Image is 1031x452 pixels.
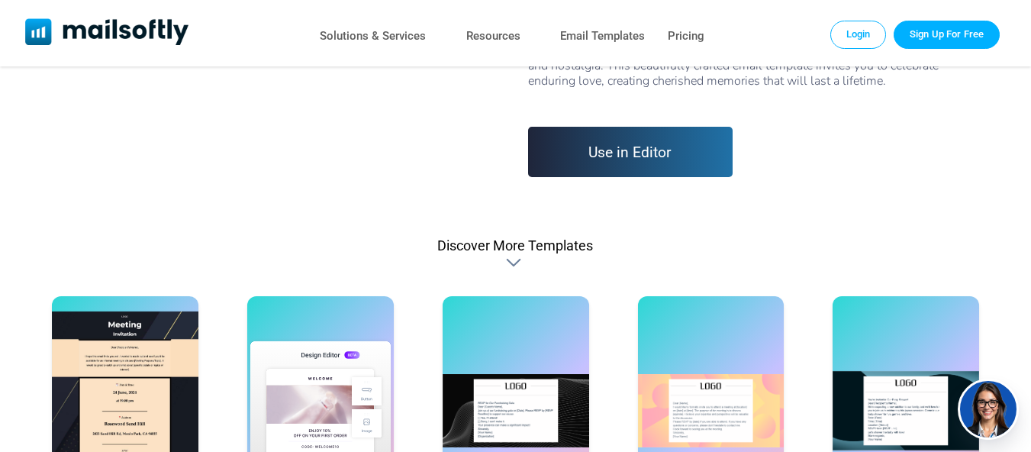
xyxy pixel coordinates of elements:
[25,18,189,48] a: Mailsoftly
[506,255,524,270] div: Discover More Templates
[437,237,593,253] div: Discover More Templates
[528,127,733,177] a: Use in Editor
[320,25,426,47] a: Solutions & Services
[466,25,520,47] a: Resources
[894,21,1000,48] a: Trial
[560,25,645,47] a: Email Templates
[830,21,887,48] a: Login
[668,25,704,47] a: Pricing
[528,27,980,89] div: Join us as we commemorate a love story that continues to grow stronger with time. Our Anniversary...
